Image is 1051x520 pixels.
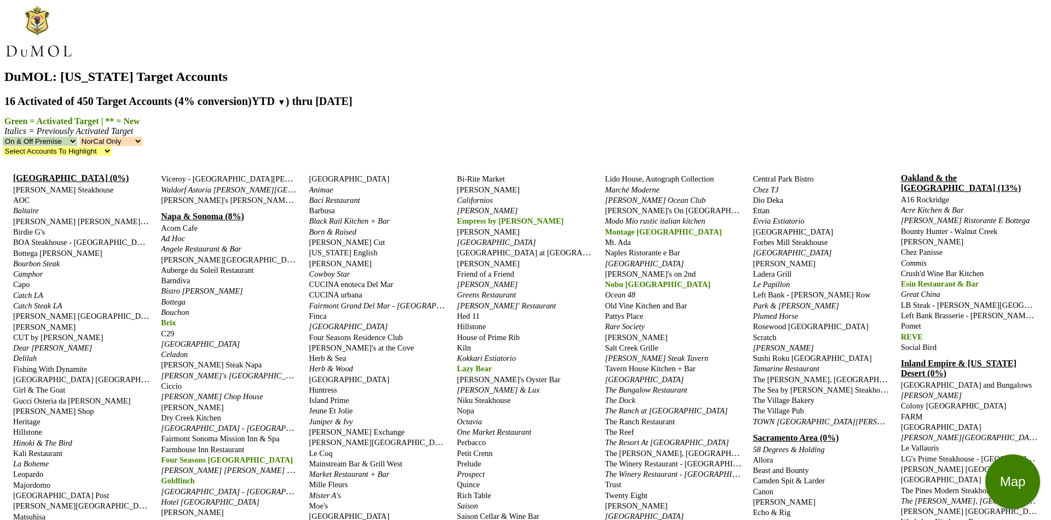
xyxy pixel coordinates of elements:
span: Sushi Roku [GEOGRAPHIC_DATA] [753,354,871,363]
span: [GEOGRAPHIC_DATA] [309,322,388,331]
span: Juniper & Ivy [309,417,353,426]
span: [GEOGRAPHIC_DATA] at [GEOGRAPHIC_DATA] [457,248,627,257]
span: Old Vine Kitchen and Bar [605,301,687,310]
span: CUCINA enoteca Del Mar [309,280,394,289]
span: [GEOGRAPHIC_DATA] [753,248,831,257]
span: [PERSON_NAME] Cut [309,238,385,247]
span: Scratch [753,333,776,342]
span: Lido House, Autograph Collection [605,174,714,183]
span: [PERSON_NAME] [753,343,813,352]
span: Barndiva [161,276,190,285]
span: Prospect [457,470,485,478]
span: Greens Restaurant [457,290,516,299]
span: [PERSON_NAME] [GEOGRAPHIC_DATA] [901,464,1046,474]
span: [PERSON_NAME]'s at the Cove [309,343,414,352]
span: CUCINA urbana [309,290,362,299]
span: Heritage [13,417,41,426]
span: Twenty Eight [605,491,648,500]
span: Hinoki & The Bird [13,439,72,447]
span: [GEOGRAPHIC_DATA] - [GEOGRAPHIC_DATA] [161,423,325,433]
span: Mt. Ada [605,238,631,247]
span: [PERSON_NAME] Steakhouse [13,185,113,194]
span: [PERSON_NAME] [457,185,519,194]
span: [PERSON_NAME] & Lux [457,385,540,394]
span: [PERSON_NAME] [901,237,963,246]
span: 58 Degrees & Holding [753,445,824,454]
span: [GEOGRAPHIC_DATA] [605,375,684,384]
a: Oakland & the [GEOGRAPHIC_DATA] (13%) [901,173,1021,192]
h1: DuMOL: [US_STATE] Target Accounts [4,69,1047,84]
span: Hed 11 [457,312,480,320]
span: Pattys Place [605,312,643,320]
span: Four Seasons [GEOGRAPHIC_DATA] [161,455,293,464]
span: Hillstone [13,428,42,436]
span: The Ranch at [GEOGRAPHIC_DATA] [605,406,727,415]
span: Jeune Et Jolie [309,406,353,415]
span: Camden Spit & Larder [753,476,824,485]
span: [PERSON_NAME] Ocean Club [605,196,706,205]
span: Dio Deka [753,196,783,205]
span: Moe's [309,501,328,510]
span: Gucci Osteria da [PERSON_NAME] [13,396,131,405]
a: Inland Empire & [US_STATE] Desert (0%) [901,359,1017,378]
span: [GEOGRAPHIC_DATA] [309,174,390,183]
span: Friend of a Friend [457,270,514,278]
span: Kali Restaurant [13,449,62,458]
span: [PERSON_NAME] [753,259,815,268]
span: Fairmont Grand Del Mar - [GEOGRAPHIC_DATA] [309,301,476,310]
span: Nopa [457,406,474,415]
span: [PERSON_NAME] Chop House [161,392,263,401]
span: House of Prime Rib [457,333,520,342]
span: Fairmont Sonoma Mission Inn & Spa [161,434,279,443]
span: Crush'd Wine Bar Kitchen [901,269,984,278]
span: YTD [252,95,275,107]
span: Ocean 48 [605,290,636,299]
span: Baci Restaurant [309,196,360,205]
span: Mille Fleurs [309,480,348,489]
span: [PERSON_NAME] [GEOGRAPHIC_DATA] [13,311,158,320]
span: Acorn Cafe [161,224,198,232]
span: The Dock [605,396,636,405]
span: [GEOGRAPHIC_DATA] [161,340,240,348]
span: [PERSON_NAME] [161,403,223,412]
span: Quince [457,480,480,489]
span: [PERSON_NAME] Steak Napa [161,360,262,369]
span: Petit Crenn [457,449,493,458]
span: [PERSON_NAME] [605,501,667,510]
span: [PERSON_NAME][GEOGRAPHIC_DATA] [161,255,304,264]
span: Commis [901,259,927,267]
span: Goldfinch [161,476,195,485]
span: Empress by [PERSON_NAME] [457,217,564,225]
span: Trust [605,480,621,489]
span: [PERSON_NAME]'s [PERSON_NAME][GEOGRAPHIC_DATA] [161,195,373,205]
span: Plumed Horse [753,312,798,320]
span: Italics = Previously Activated Target [4,126,133,136]
span: [GEOGRAPHIC_DATA] - [GEOGRAPHIC_DATA] [161,487,325,496]
span: C29 [161,329,174,338]
span: TOWN [GEOGRAPHIC_DATA][PERSON_NAME] [753,417,916,426]
span: Modo Mio rustic italian kitchen [605,217,705,225]
span: Beast and Bounty [753,466,809,475]
span: The Winery Restaurant - [GEOGRAPHIC_DATA] [605,459,765,468]
span: Bouchon [161,308,189,317]
span: REVE [901,332,923,341]
span: Rich Table [457,491,491,500]
span: [GEOGRAPHIC_DATA] [GEOGRAPHIC_DATA] at [PERSON_NAME][GEOGRAPHIC_DATA] - [GEOGRAPHIC_DATA] [13,375,415,384]
span: Girl & The Goat [13,385,65,394]
span: [GEOGRAPHIC_DATA] [457,238,536,247]
span: Cowboy Star [309,270,350,278]
span: Esin Restaurant & Bar [901,279,979,288]
span: The Pines Modern Steakhouse [901,486,997,495]
span: [GEOGRAPHIC_DATA] [901,423,981,431]
span: Island Prime [309,396,349,405]
span: Chez TJ [753,185,778,194]
span: Waldorf Astoria [PERSON_NAME][GEOGRAPHIC_DATA] [161,185,353,194]
span: Rare Society [605,322,645,331]
span: [PERSON_NAME] [PERSON_NAME] Star [161,465,299,475]
span: Leopardo [13,470,43,478]
span: [PERSON_NAME]' Restaurant [457,301,556,310]
span: Herb & Wood [309,364,353,373]
span: Angele Restaurant & Bar [161,244,241,253]
span: Marché Moderne [605,185,660,194]
span: Herb & Sea [309,354,347,363]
